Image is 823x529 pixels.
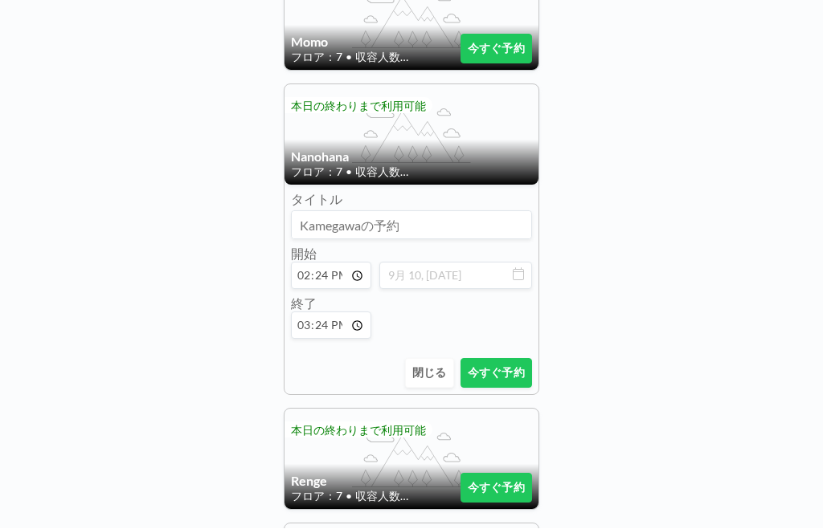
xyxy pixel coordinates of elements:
span: 本日の終わりまで利用可能 [291,424,426,437]
span: 収容人数：1 [355,490,416,504]
span: フロア：7 [291,51,342,65]
button: 今すぐ予約 [461,35,532,64]
label: タイトル [291,192,342,208]
label: 開始 [291,246,317,262]
span: • [346,51,352,65]
input: Kamegawaの予約 [292,212,531,239]
h4: Momo [291,35,461,51]
span: フロア：7 [291,490,342,504]
h4: Nanohana [291,149,532,165]
h4: Renge [291,474,461,490]
span: 本日の終わりまで利用可能 [291,100,426,113]
span: • [346,165,352,180]
span: 収容人数：4 [355,165,416,180]
span: フロア：7 [291,165,342,180]
span: 収容人数：4 [355,51,416,65]
button: 今すぐ予約 [461,359,532,389]
button: 閉じる [405,359,454,389]
span: • [346,490,352,504]
button: 今すぐ予約 [461,474,532,503]
label: 終了 [291,296,317,311]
